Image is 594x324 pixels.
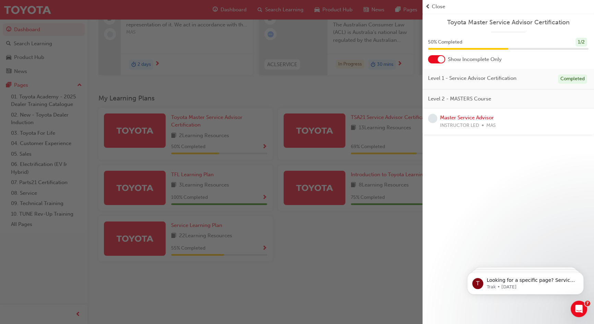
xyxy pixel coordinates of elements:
[448,56,502,63] span: Show Incomplete Only
[585,301,590,306] span: 7
[428,95,491,103] span: Level 2 - MASTERS Course
[571,301,587,317] iframe: Intercom live chat
[440,122,479,130] span: INSTRUCTOR LED
[425,3,591,11] button: prev-iconClose
[486,122,496,130] span: MAS
[425,3,430,11] span: prev-icon
[428,38,462,46] span: 50 % Completed
[575,38,587,47] div: 1 / 2
[457,257,594,305] iframe: Intercom notifications message
[428,74,516,82] span: Level 1 - Service Advisor Certification
[428,19,589,26] a: Toyota Master Service Advisor Certification
[428,114,437,123] span: learningRecordVerb_NONE-icon
[440,115,494,121] a: Master Service Advisor
[558,74,587,84] div: Completed
[432,3,445,11] span: Close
